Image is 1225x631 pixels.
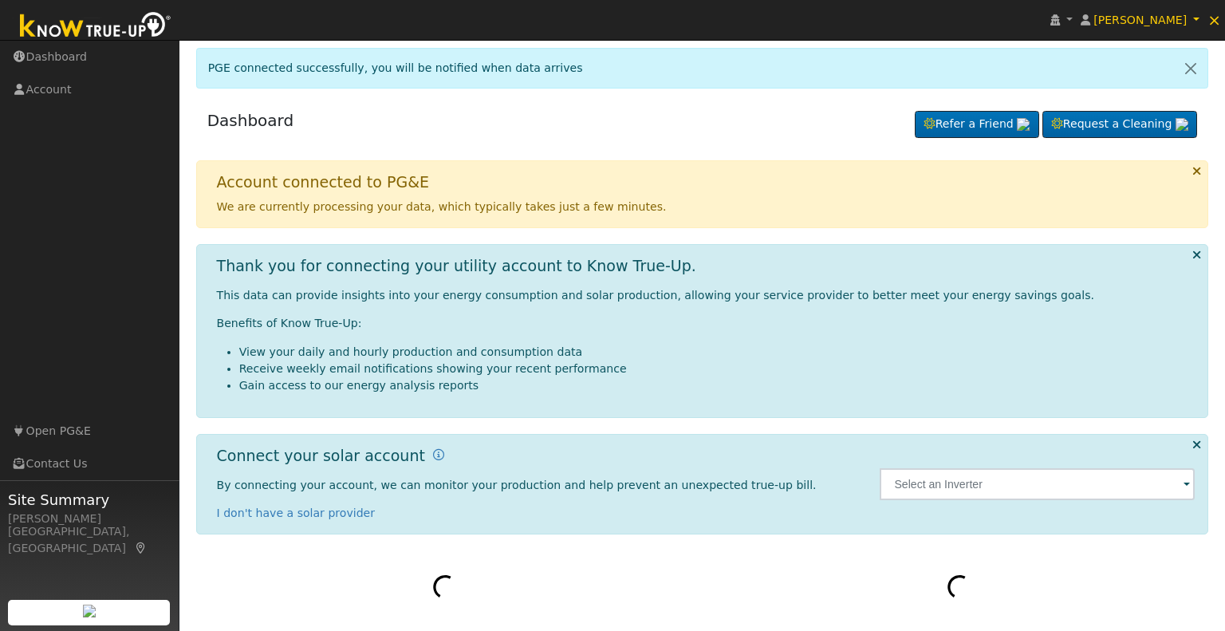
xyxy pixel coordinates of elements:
a: Close [1174,49,1207,88]
span: [PERSON_NAME] [1093,14,1187,26]
img: retrieve [1017,118,1030,131]
div: PGE connected successfully, you will be notified when data arrives [196,48,1209,89]
h1: Thank you for connecting your utility account to Know True-Up. [217,257,696,275]
a: I don't have a solar provider [217,507,376,519]
p: Benefits of Know True-Up: [217,315,1195,332]
span: Site Summary [8,489,171,511]
span: × [1207,10,1221,30]
span: This data can provide insights into your energy consumption and solar production, allowing your s... [217,289,1094,302]
h1: Account connected to PG&E [217,173,429,191]
a: Refer a Friend [915,111,1039,138]
h1: Connect your solar account [217,447,425,465]
img: retrieve [1176,118,1188,131]
a: Map [134,542,148,554]
div: [PERSON_NAME] [8,511,171,527]
input: Select an Inverter [880,468,1195,500]
li: Gain access to our energy analysis reports [239,377,1195,394]
a: Request a Cleaning [1042,111,1197,138]
span: By connecting your account, we can monitor your production and help prevent an unexpected true-up... [217,479,817,491]
div: [GEOGRAPHIC_DATA], [GEOGRAPHIC_DATA] [8,523,171,557]
li: Receive weekly email notifications showing your recent performance [239,361,1195,377]
span: We are currently processing your data, which typically takes just a few minutes. [217,200,667,213]
li: View your daily and hourly production and consumption data [239,344,1195,361]
img: Know True-Up [12,9,179,45]
a: Dashboard [207,111,294,130]
img: retrieve [83,605,96,617]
